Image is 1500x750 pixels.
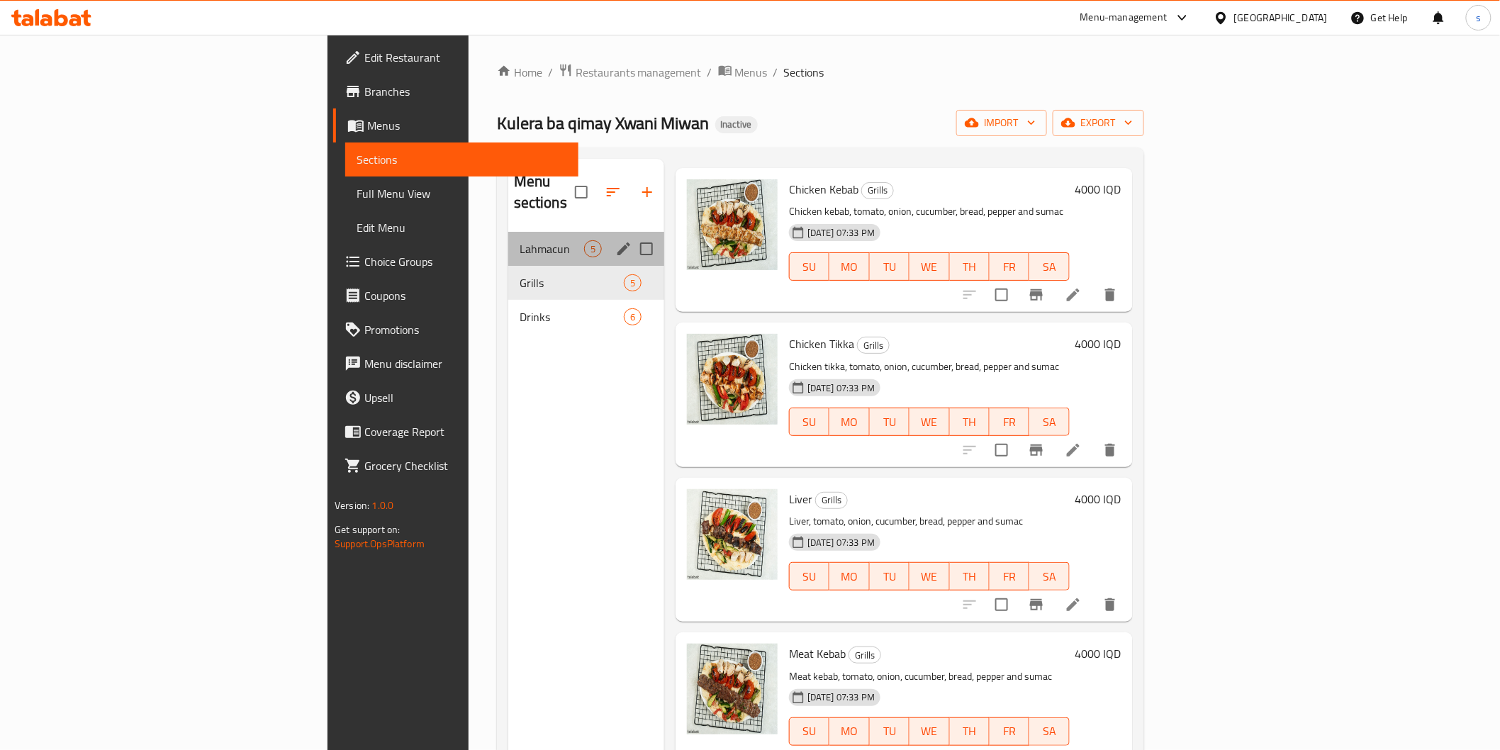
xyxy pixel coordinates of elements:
img: Meat Kebab [687,644,778,734]
span: Inactive [715,118,758,130]
span: FR [995,412,1024,432]
button: TU [870,717,909,746]
button: SU [789,562,829,591]
button: MO [829,408,869,436]
span: TU [875,412,904,432]
span: Meat Kebab [789,643,846,664]
p: Liver, tomato, onion, cucumber, bread, pepper and sumac [789,513,1070,530]
span: Grills [862,182,893,198]
li: / [707,64,712,81]
div: [GEOGRAPHIC_DATA] [1234,10,1328,26]
button: MO [829,252,869,281]
span: Edit Menu [357,219,566,236]
span: SU [795,257,824,277]
a: Sections [345,142,578,177]
a: Menus [333,108,578,142]
button: WE [909,408,949,436]
a: Restaurants management [559,63,702,82]
a: Edit menu item [1065,442,1082,459]
span: SA [1035,721,1063,741]
button: SU [789,717,829,746]
span: Menu disclaimer [364,355,566,372]
button: FR [990,252,1029,281]
button: TU [870,252,909,281]
button: WE [909,562,949,591]
button: TH [950,717,990,746]
div: Grills [861,182,894,199]
span: Get support on: [335,520,400,539]
span: MO [835,257,863,277]
p: Chicken kebab, tomato, onion, cucumber, bread, pepper and sumac [789,203,1070,220]
button: FR [990,717,1029,746]
span: TH [956,412,984,432]
button: SA [1029,252,1069,281]
span: SU [795,412,824,432]
a: Edit Menu [345,211,578,245]
button: import [956,110,1047,136]
button: delete [1093,433,1127,467]
span: FR [995,721,1024,741]
span: Liver [789,488,812,510]
li: / [773,64,778,81]
span: Select to update [987,280,1017,310]
span: Select to update [987,435,1017,465]
a: Support.OpsPlatform [335,534,425,553]
p: Meat kebab, tomato, onion, cucumber, bread, pepper and sumac [789,668,1070,685]
span: import [968,114,1036,132]
span: TU [875,721,904,741]
span: Upsell [364,389,566,406]
div: Grills [857,337,890,354]
button: SU [789,252,829,281]
div: items [624,308,642,325]
button: Branch-specific-item [1019,278,1053,312]
span: Full Menu View [357,185,566,202]
span: Select to update [987,590,1017,620]
span: Promotions [364,321,566,338]
span: Lahmacun [520,240,584,257]
a: Edit menu item [1065,286,1082,303]
span: Grills [520,274,624,291]
span: Choice Groups [364,253,566,270]
span: TH [956,257,984,277]
a: Grocery Checklist [333,449,578,483]
img: Chicken Tikka [687,334,778,425]
a: Coverage Report [333,415,578,449]
span: SU [795,721,824,741]
span: [DATE] 07:33 PM [802,381,880,395]
span: TU [875,257,904,277]
button: TU [870,562,909,591]
button: FR [990,562,1029,591]
span: Menus [735,64,768,81]
span: TH [956,721,984,741]
span: Chicken Tikka [789,333,854,354]
a: Edit Restaurant [333,40,578,74]
button: MO [829,562,869,591]
span: MO [835,721,863,741]
span: TH [956,566,984,587]
span: Kulera ba qimay Xwani Miwan [497,107,710,139]
span: WE [915,721,944,741]
span: Chicken Kebab [789,179,858,200]
span: 5 [625,276,641,290]
button: SA [1029,408,1069,436]
a: Full Menu View [345,177,578,211]
div: Grills5 [508,266,664,300]
div: Grills [815,492,848,509]
a: Menus [718,63,768,82]
a: Choice Groups [333,245,578,279]
button: TH [950,408,990,436]
span: Grills [849,647,880,664]
span: Coupons [364,287,566,304]
span: [DATE] 07:33 PM [802,536,880,549]
span: Grills [816,492,847,508]
span: Sections [357,151,566,168]
button: MO [829,717,869,746]
span: TU [875,566,904,587]
a: Promotions [333,313,578,347]
img: Liver [687,489,778,580]
button: SU [789,408,829,436]
button: delete [1093,278,1127,312]
span: [DATE] 07:33 PM [802,226,880,240]
button: SA [1029,562,1069,591]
